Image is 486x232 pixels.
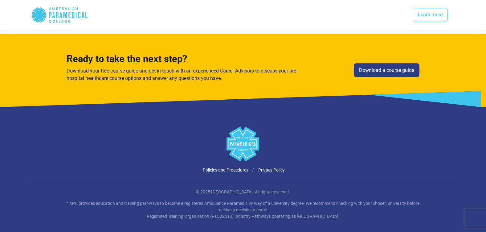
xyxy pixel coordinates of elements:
a: Learn more [413,8,448,22]
a: Download a course guide [354,63,419,77]
div: Australian Paramedical College [31,5,88,25]
p: © 2025 [GEOGRAPHIC_DATA]. All rights reserved. [63,189,423,195]
a: Policies and Procedures [203,168,248,172]
a: Privacy Policy [258,168,285,172]
h3: Ready to take the next step? [67,53,300,65]
p: * APC provides education and training pathways to become a registered Ambulance Paramedic by way ... [63,200,423,220]
p: Download your free course guide and get in touch with an experienced Career Advisors to discuss y... [67,67,300,82]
